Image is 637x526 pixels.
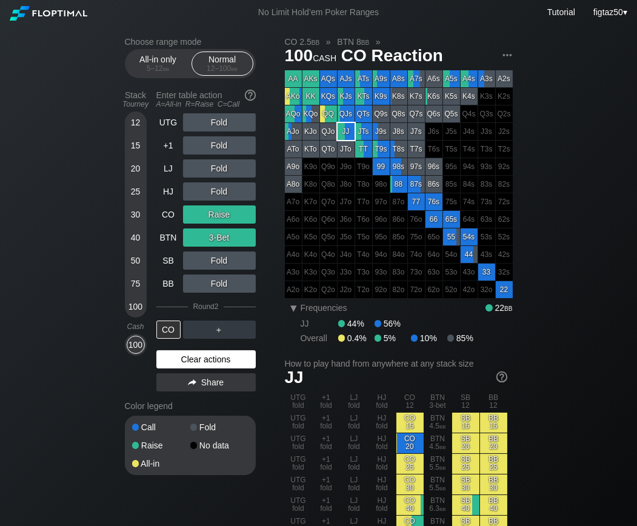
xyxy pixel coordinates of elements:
[125,37,256,47] h2: Choose range mode
[283,36,322,47] span: CO 2.5
[478,193,495,210] div: 100% fold in prior round
[390,281,407,298] div: 100% fold in prior round
[285,211,302,228] div: 100% fold in prior round
[156,159,181,178] div: LJ
[390,246,407,263] div: 100% fold in prior round
[197,64,248,73] div: 12 – 100
[424,392,452,412] div: BTN 3-bet
[338,211,355,228] div: 100% fold in prior round
[285,474,312,494] div: UTG fold
[461,264,478,281] div: 100% fold in prior round
[355,176,372,193] div: 100% fold in prior round
[425,211,442,228] div: 66
[156,136,181,155] div: +1
[408,158,425,175] div: 97s
[302,281,319,298] div: 100% fold in prior round
[320,228,337,245] div: 100% fold in prior round
[461,70,478,87] div: A4s
[390,141,407,158] div: T8s
[338,141,355,158] div: JTo
[285,413,312,433] div: UTG fold
[408,105,425,122] div: Q7s
[127,159,145,178] div: 20
[424,474,452,494] div: BTN 5.5
[338,158,355,175] div: 100% fold in prior round
[390,228,407,245] div: 100% fold in prior round
[127,205,145,224] div: 30
[312,37,319,47] span: bb
[390,70,407,87] div: A8s
[425,123,442,140] div: 100% fold in prior round
[461,141,478,158] div: 100% fold in prior round
[133,64,184,73] div: 5 – 12
[130,52,186,75] div: All-in only
[127,251,145,270] div: 50
[338,176,355,193] div: 100% fold in prior round
[285,246,302,263] div: 100% fold in prior round
[452,413,479,433] div: SB 15
[127,336,145,354] div: 100
[496,211,513,228] div: 100% fold in prior round
[496,281,513,298] div: 22
[461,105,478,122] div: 100% fold in prior round
[361,37,369,47] span: bb
[373,246,390,263] div: 100% fold in prior round
[338,246,355,263] div: 100% fold in prior round
[443,193,460,210] div: 100% fold in prior round
[338,70,355,87] div: AJs
[443,123,460,140] div: 100% fold in prior round
[369,474,396,494] div: HJ fold
[183,275,256,293] div: Fold
[302,193,319,210] div: 100% fold in prior round
[183,159,256,178] div: Fold
[285,281,302,298] div: 100% fold in prior round
[478,70,495,87] div: A3s
[355,211,372,228] div: 100% fold in prior round
[302,176,319,193] div: 100% fold in prior round
[338,228,355,245] div: 100% fold in prior round
[320,158,337,175] div: 100% fold in prior round
[439,484,446,492] span: bb
[320,193,337,210] div: 100% fold in prior round
[461,158,478,175] div: 100% fold in prior round
[156,275,181,293] div: BB
[593,7,623,17] span: figtaz50
[369,392,396,412] div: HJ fold
[313,413,340,433] div: +1 fold
[443,281,460,298] div: 100% fold in prior round
[373,88,390,105] div: K9s
[439,422,446,430] span: bb
[302,211,319,228] div: 100% fold in prior round
[302,123,319,140] div: KJo
[547,7,575,17] a: Tutorial
[496,176,513,193] div: 100% fold in prior round
[193,302,218,311] div: Round 2
[355,281,372,298] div: 100% fold in prior round
[461,123,478,140] div: 100% fold in prior round
[127,228,145,247] div: 40
[373,70,390,87] div: A9s
[373,264,390,281] div: 100% fold in prior round
[132,441,190,450] div: Raise
[480,413,507,433] div: BB 15
[285,105,302,122] div: AQo
[188,379,196,386] img: share.864f2f62.svg
[443,105,460,122] div: Q5s
[301,303,347,313] span: Frequencies
[443,264,460,281] div: 100% fold in prior round
[373,193,390,210] div: 100% fold in prior round
[375,333,411,343] div: 5%
[373,281,390,298] div: 100% fold in prior round
[478,228,495,245] div: 100% fold in prior round
[425,158,442,175] div: 96s
[411,333,447,343] div: 10%
[338,88,355,105] div: KJs
[285,141,302,158] div: ATo
[424,413,452,433] div: BTN 4.5
[408,123,425,140] div: J7s
[480,392,507,412] div: BB 12
[240,7,397,20] div: No Limit Hold’em Poker Ranges
[120,100,152,108] div: Tourney
[390,158,407,175] div: 98s
[313,392,340,412] div: +1 fold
